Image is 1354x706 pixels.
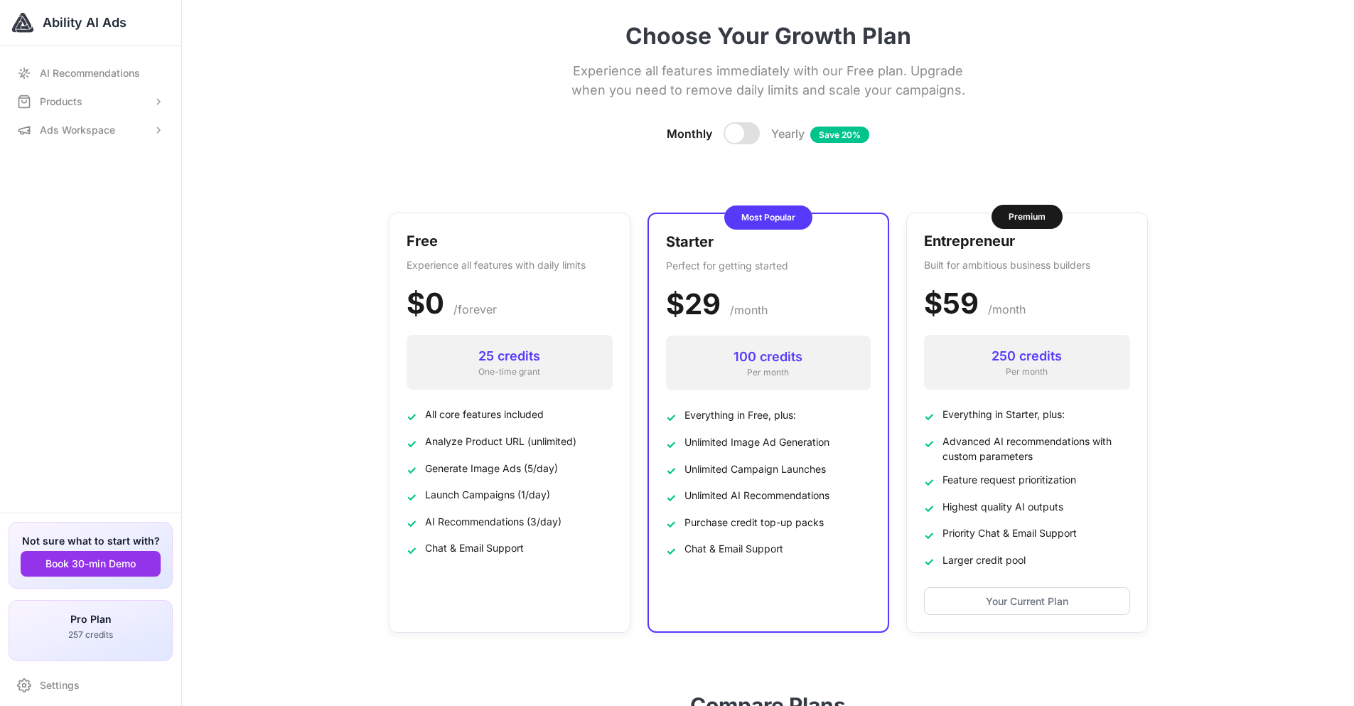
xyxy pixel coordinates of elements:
[407,408,417,425] span: ✓
[389,23,1148,50] h1: Choose Your Growth Plan
[425,461,558,476] span: Generate Image Ads (5/day)
[942,552,1026,567] span: Larger credit pool
[924,500,934,517] span: ✓
[924,553,934,570] span: ✓
[666,462,676,479] span: ✓
[666,231,871,252] h3: Starter
[407,461,417,478] span: ✓
[684,461,826,476] span: Unlimited Campaign Launches
[666,436,676,453] span: ✓
[9,673,173,698] a: Settings
[418,346,601,365] div: 25 credits
[771,125,869,142] span: Yearly
[935,346,1119,365] div: 250 credits
[43,13,127,33] span: Ability AI Ads
[21,551,161,577] button: Book 30-min Demo
[666,515,676,533] span: ✓
[425,434,576,449] span: Analyze Product URL (unlimited)
[666,489,676,506] span: ✓
[810,127,869,143] span: Save 20%
[684,541,783,556] span: Chat & Email Support
[730,303,768,317] span: /month
[924,408,934,425] span: ✓
[453,302,497,316] span: /forever
[684,488,829,503] span: Unlimited AI Recommendations
[407,230,613,252] h3: Free
[677,366,859,379] div: Per month
[942,525,1077,540] span: Priority Chat & Email Support
[924,474,934,491] span: ✓
[924,587,1130,615] button: Your Current Plan
[9,89,173,114] button: Products
[666,409,676,426] span: ✓
[667,125,712,142] span: Monthly
[407,435,417,452] span: ✓
[924,527,934,544] span: ✓
[677,347,859,366] div: 100 credits
[942,499,1063,514] span: Highest quality AI outputs
[21,629,161,641] p: 257 credits
[942,407,1065,422] span: Everything in Starter, plus:
[942,434,1130,464] span: Advanced AI recommendations with custom parameters
[9,60,173,86] a: AI Recommendations
[924,286,979,321] span: $59
[935,365,1119,378] div: Per month
[666,287,721,321] span: $29
[407,286,444,321] span: $0
[407,488,417,506] span: ✓
[666,542,676,560] span: ✓
[21,534,161,548] h3: Not sure what to start with?
[17,123,115,137] div: Ads Workspace
[425,487,550,502] span: Launch Campaigns (1/day)
[684,515,824,530] span: Purchase credit top-up packs
[684,407,796,422] span: Everything in Free, plus:
[11,11,170,34] a: Ability AI Ads
[17,95,82,109] div: Products
[924,230,1130,252] h3: Entrepreneur
[21,612,161,626] h3: Pro Plan
[924,435,934,452] span: ✓
[418,365,601,378] div: One-time grant
[666,258,871,273] p: Perfect for getting started
[425,540,524,555] span: Chat & Email Support
[988,302,1026,316] span: /month
[407,257,613,272] p: Experience all features with daily limits
[407,515,417,532] span: ✓
[924,257,1130,272] p: Built for ambitious business builders
[9,117,173,143] button: Ads Workspace
[425,407,544,422] span: All core features included
[684,434,829,449] span: Unlimited Image Ad Generation
[407,542,417,559] span: ✓
[555,61,982,100] p: Experience all features immediately with our Free plan. Upgrade when you need to remove daily lim...
[425,514,562,529] span: AI Recommendations (3/day)
[942,472,1076,487] span: Feature request prioritization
